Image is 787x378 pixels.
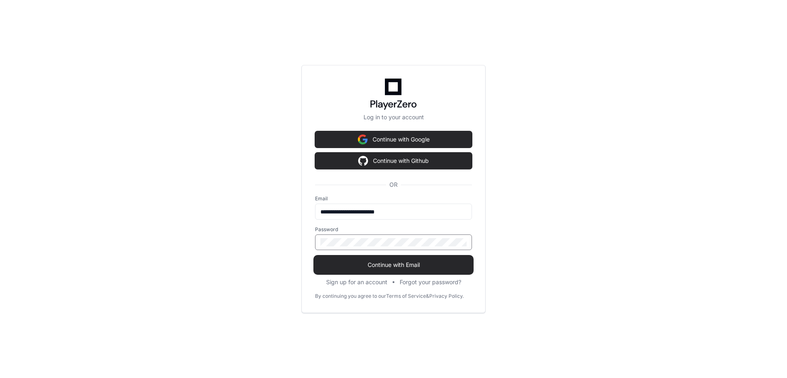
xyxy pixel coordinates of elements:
img: Sign in with google [358,153,368,169]
span: OR [386,181,401,189]
a: Privacy Policy. [429,293,464,299]
button: Forgot your password? [400,278,461,286]
label: Password [315,226,472,233]
img: Sign in with google [358,131,368,148]
button: Continue with Github [315,153,472,169]
label: Email [315,195,472,202]
button: Continue with Google [315,131,472,148]
span: Continue with Email [315,261,472,269]
div: By continuing you agree to our [315,293,386,299]
button: Sign up for an account [326,278,387,286]
div: & [426,293,429,299]
p: Log in to your account [315,113,472,121]
a: Terms of Service [386,293,426,299]
button: Continue with Email [315,257,472,273]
